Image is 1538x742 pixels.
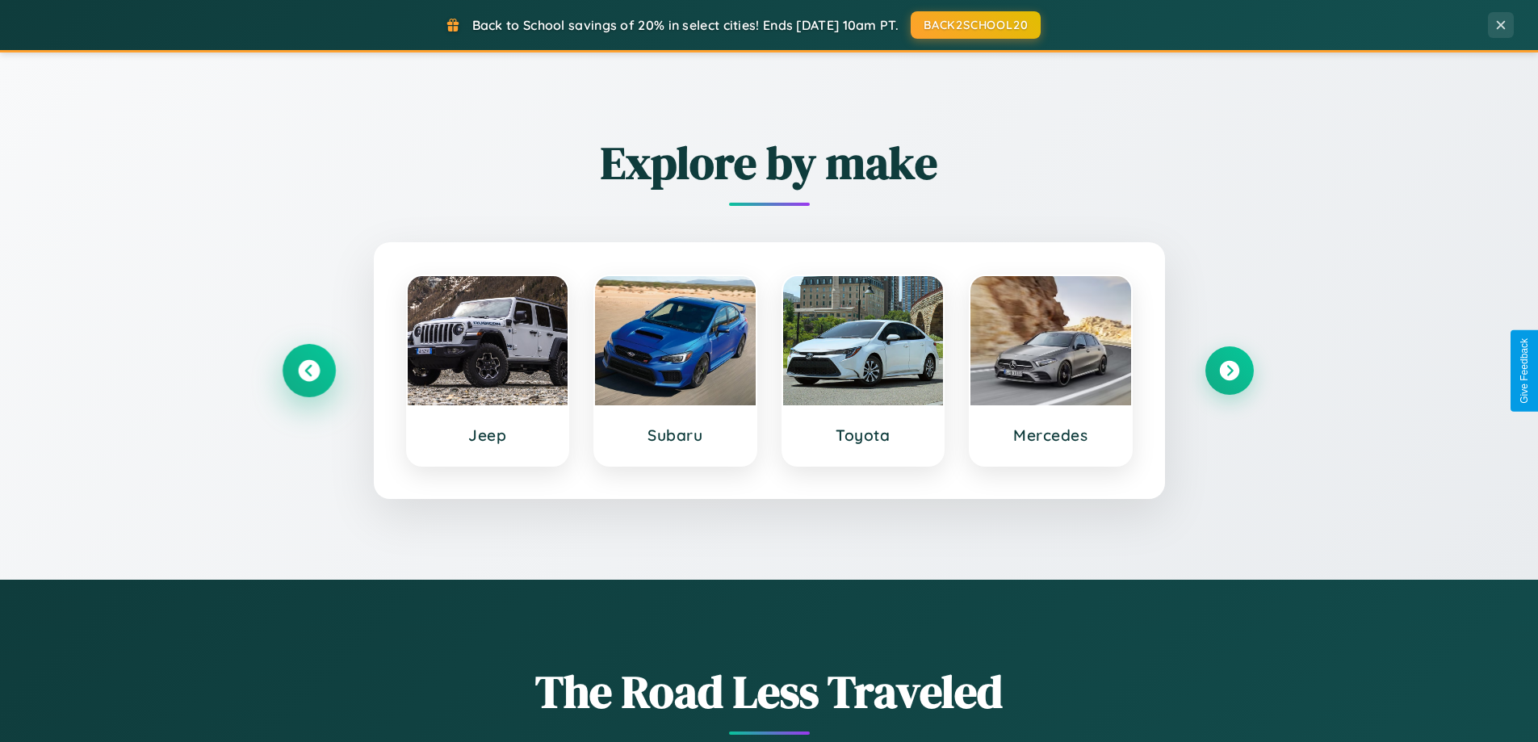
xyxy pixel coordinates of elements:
[472,17,899,33] span: Back to School savings of 20% in select cities! Ends [DATE] 10am PT.
[285,660,1254,723] h1: The Road Less Traveled
[611,425,740,445] h3: Subaru
[799,425,928,445] h3: Toyota
[1519,338,1530,404] div: Give Feedback
[424,425,552,445] h3: Jeep
[911,11,1041,39] button: BACK2SCHOOL20
[285,132,1254,194] h2: Explore by make
[987,425,1115,445] h3: Mercedes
